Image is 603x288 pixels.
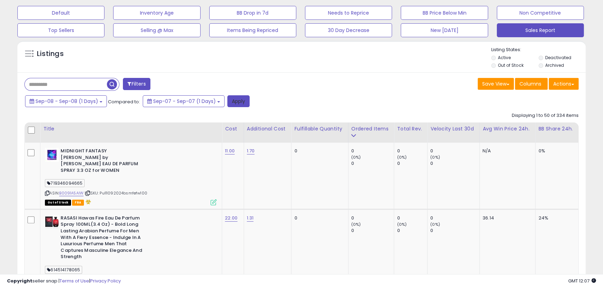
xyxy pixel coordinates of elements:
label: Active [498,55,511,61]
button: Sales Report [497,23,584,37]
div: 0% [538,148,573,154]
div: 0 [294,148,343,154]
button: Needs to Reprice [305,6,392,20]
div: 0 [430,215,479,221]
button: Inventory Age [113,6,200,20]
button: Non Competitive [497,6,584,20]
span: 2025-09-8 12:07 GMT [568,278,596,284]
div: 0 [294,215,343,221]
small: (0%) [397,154,407,160]
span: 719346094665 [45,179,85,187]
a: Privacy Policy [90,278,121,284]
label: Deactivated [545,55,571,61]
p: Listing States: [491,47,586,53]
button: Items Being Repriced [209,23,296,37]
span: FBA [72,200,84,206]
div: ASIN: [45,148,217,205]
small: (0%) [397,222,407,227]
div: Ordered Items [351,125,391,133]
button: 30 Day Decrease [305,23,392,37]
b: MIDNIGHT FANTASY [PERSON_NAME] by [PERSON_NAME] EAU DE PARFUM SPRAY 3.3 OZ for WOMEN [61,148,145,175]
a: 11.00 [225,147,235,154]
div: Title [43,125,219,133]
span: 614514178065 [45,266,82,274]
div: 0 [430,148,479,154]
small: (0%) [430,154,440,160]
div: Total Rev. [397,125,424,133]
button: Apply [227,95,250,107]
img: 41T9JU0FwgS._SL40_.jpg [45,148,59,162]
span: Columns [519,80,541,87]
span: Sep-07 - Sep-07 (1 Days) [153,98,216,105]
div: 0 [397,215,427,221]
button: Top Sellers [17,23,104,37]
button: Filters [123,78,150,90]
div: 0 [351,160,394,167]
button: BB Drop in 7d [209,6,296,20]
button: Save View [478,78,514,90]
div: 0 [351,215,394,221]
label: Out of Stock [498,62,523,68]
div: N/A [483,148,530,154]
button: Sep-07 - Sep-07 (1 Days) [143,95,225,107]
div: Cost [225,125,241,133]
a: Terms of Use [60,278,89,284]
h5: Listings [37,49,64,59]
small: (0%) [351,154,361,160]
a: 1.31 [247,215,254,222]
small: (0%) [430,222,440,227]
strong: Copyright [7,278,32,284]
span: Compared to: [108,98,140,105]
div: 24% [538,215,573,221]
button: Actions [549,78,579,90]
button: New [DATE] [401,23,488,37]
label: Archived [545,62,564,68]
div: 0 [430,160,479,167]
img: 41keWJwGTRL._SL40_.jpg [45,215,59,229]
div: seller snap | | [7,278,121,285]
div: Displaying 1 to 50 of 334 items [512,112,579,119]
i: hazardous material [84,199,91,204]
button: BB Price Below Min [401,6,488,20]
a: 1.70 [247,147,255,154]
b: RASASI Hawas Fire Eau De Parfum Spray 100ML(3.4 Oz) - Bold Long Lasting Arabian Perfume For Men W... [61,215,145,262]
div: 36.14 [483,215,530,221]
div: Velocity Last 30d [430,125,477,133]
div: 0 [397,227,427,234]
span: Sep-08 - Sep-08 (1 Days) [36,98,98,105]
button: Selling @ Max [113,23,200,37]
div: 0 [397,148,427,154]
div: BB Share 24h. [538,125,575,133]
span: | SKU: Pul11092024bsmfefw100 [85,190,147,196]
div: 0 [351,148,394,154]
div: Additional Cost [247,125,289,133]
small: (0%) [351,222,361,227]
div: Fulfillable Quantity [294,125,345,133]
button: Columns [515,78,548,90]
div: 0 [397,160,427,167]
button: Sep-08 - Sep-08 (1 Days) [25,95,107,107]
div: Avg Win Price 24h. [483,125,532,133]
a: 22.00 [225,215,237,222]
div: 0 [351,227,394,234]
div: 0 [430,227,479,234]
button: Default [17,6,104,20]
a: B0091A5AIW [59,190,84,196]
span: All listings that are currently out of stock and unavailable for purchase on Amazon [45,200,71,206]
